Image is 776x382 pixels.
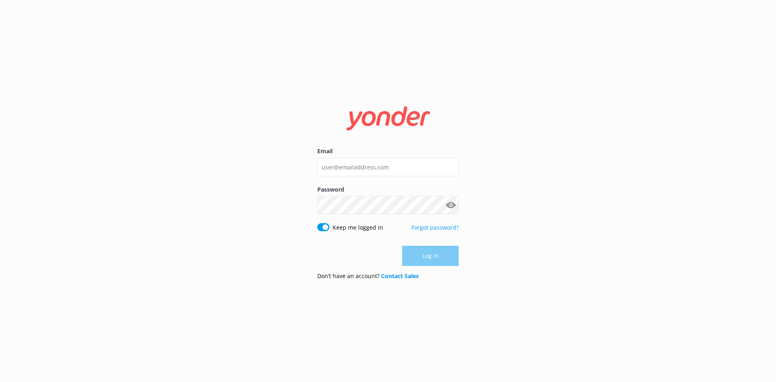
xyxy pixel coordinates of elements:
[317,147,459,156] label: Email
[333,223,383,232] label: Keep me logged in
[317,185,459,194] label: Password
[381,272,419,280] a: Contact Sales
[317,272,419,281] p: Don’t have an account?
[411,224,459,231] a: Forgot password?
[443,197,459,213] button: Show password
[317,158,459,176] input: user@emailaddress.com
